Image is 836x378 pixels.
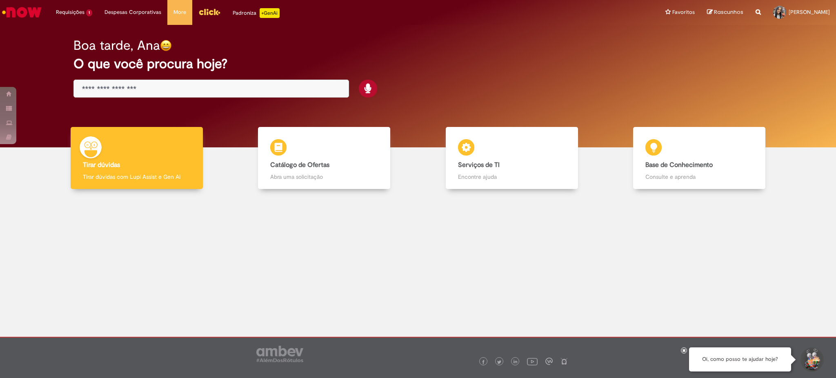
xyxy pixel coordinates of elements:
b: Base de Conhecimento [645,161,713,169]
div: Oi, como posso te ajudar hoje? [689,347,791,371]
img: logo_footer_workplace.png [545,358,553,365]
p: Abra uma solicitação [270,173,378,181]
b: Tirar dúvidas [83,161,120,169]
a: Catálogo de Ofertas Abra uma solicitação [231,127,418,189]
img: ServiceNow [1,4,43,20]
b: Serviços de TI [458,161,500,169]
img: logo_footer_twitter.png [497,360,501,364]
span: Favoritos [672,8,695,16]
h2: Boa tarde, Ana [73,38,160,53]
button: Iniciar Conversa de Suporte [799,347,824,372]
b: Catálogo de Ofertas [270,161,329,169]
div: Padroniza [233,8,280,18]
span: Despesas Corporativas [104,8,161,16]
span: [PERSON_NAME] [789,9,830,16]
p: +GenAi [260,8,280,18]
a: Base de Conhecimento Consulte e aprenda [606,127,794,189]
a: Tirar dúvidas Tirar dúvidas com Lupi Assist e Gen Ai [43,127,231,189]
p: Tirar dúvidas com Lupi Assist e Gen Ai [83,173,191,181]
img: logo_footer_facebook.png [481,360,485,364]
span: More [173,8,186,16]
span: Rascunhos [714,8,743,16]
a: Serviços de TI Encontre ajuda [418,127,606,189]
a: Rascunhos [707,9,743,16]
p: Consulte e aprenda [645,173,753,181]
p: Encontre ajuda [458,173,566,181]
img: logo_footer_naosei.png [560,358,568,365]
span: Requisições [56,8,84,16]
h2: O que você procura hoje? [73,57,763,71]
img: logo_footer_ambev_rotulo_gray.png [256,346,303,362]
img: happy-face.png [160,40,172,51]
img: logo_footer_linkedin.png [514,360,518,365]
img: click_logo_yellow_360x200.png [198,6,220,18]
img: logo_footer_youtube.png [527,356,538,367]
span: 1 [86,9,92,16]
